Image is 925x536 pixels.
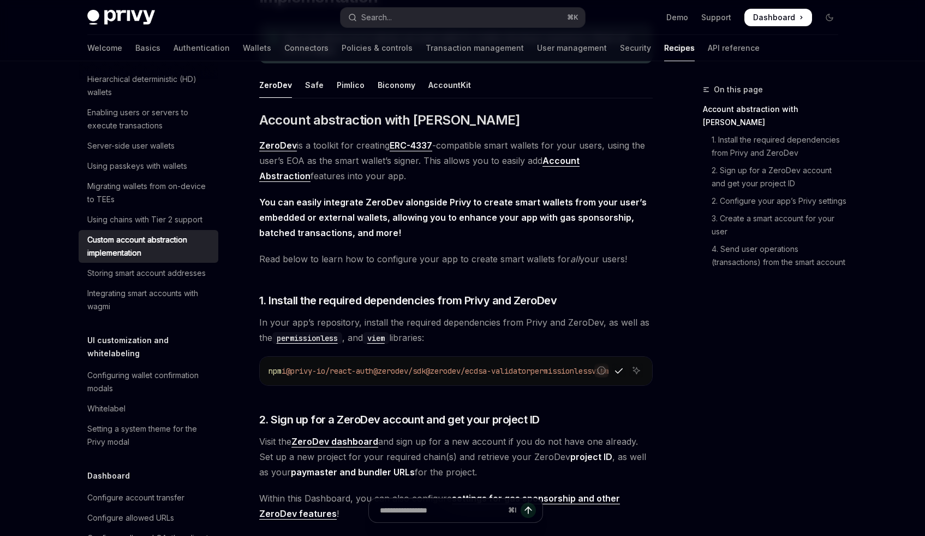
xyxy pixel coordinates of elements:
[284,35,329,61] a: Connectors
[428,72,471,98] div: AccountKit
[87,160,187,173] div: Using passkeys with wallets
[703,101,847,131] a: Account abstraction with [PERSON_NAME]
[570,451,612,462] strong: project ID
[708,35,760,61] a: API reference
[259,434,653,480] span: Visit the and sign up for a new account if you do not have one already. Set up a new project for ...
[174,35,230,61] a: Authentication
[268,366,282,376] span: npm
[135,35,160,61] a: Basics
[703,131,847,162] a: 1. Install the required dependencies from Privy and ZeroDev
[426,366,530,376] span: @zerodev/ecdsa-validator
[390,140,432,151] a: ERC-4337
[753,12,795,23] span: Dashboard
[272,332,342,343] a: permissionless
[282,366,286,376] span: i
[87,469,130,482] h5: Dashboard
[87,422,212,449] div: Setting a system theme for the Privy modal
[703,162,847,192] a: 2. Sign up for a ZeroDev account and get your project ID
[259,315,653,345] span: In your app’s repository, install the required dependencies from Privy and ZeroDev, as well as th...
[426,35,524,61] a: Transaction management
[87,180,212,206] div: Migrating wallets from on-device to TEEs
[373,366,426,376] span: @zerodev/sdk
[87,402,126,415] div: Whitelabel
[259,491,653,521] span: Within this Dashboard, you can also configure !
[79,103,218,136] a: Enabling users or servers to execute transactions
[79,136,218,156] a: Server-side user wallets
[664,35,695,61] a: Recipes
[259,138,653,184] span: is a toolkit for creating -compatible smart wallets for your users, using the user’s EOA as the s...
[79,263,218,283] a: Storing smart account addresses
[259,251,653,267] span: Read below to learn how to configure your app to create smart wallets for your users!
[79,488,218,508] a: Configure account transfer
[703,240,847,271] a: 4. Send user operations (transactions) from the smart account
[87,35,122,61] a: Welcome
[87,233,212,260] div: Custom account abstraction implementation
[341,8,585,27] button: Open search
[744,9,812,26] a: Dashboard
[380,498,504,522] input: Ask a question...
[259,412,540,427] span: 2. Sign up for a ZeroDev account and get your project ID
[714,83,763,96] span: On this page
[87,106,212,132] div: Enabling users or servers to execute transactions
[272,332,342,344] code: permissionless
[79,230,218,263] a: Custom account abstraction implementation
[87,139,175,152] div: Server-side user wallets
[703,210,847,240] a: 3. Create a smart account for your user
[291,436,378,447] a: ZeroDev dashboard
[87,369,212,395] div: Configuring wallet confirmation modals
[337,72,365,98] div: Pimlico
[259,72,292,98] div: ZeroDev
[378,72,415,98] div: Biconomy
[612,363,626,378] button: Copy the contents from the code block
[79,366,218,398] a: Configuring wallet confirmation modals
[87,213,202,226] div: Using chains with Tier 2 support
[87,10,155,25] img: dark logo
[87,491,184,504] div: Configure account transfer
[286,366,373,376] span: @privy-io/react-auth
[87,334,218,360] h5: UI customization and whitelabeling
[361,11,392,24] div: Search...
[243,35,271,61] a: Wallets
[620,35,651,61] a: Security
[87,267,206,280] div: Storing smart account addresses
[821,9,838,26] button: Toggle dark mode
[666,12,688,23] a: Demo
[592,366,609,376] span: viem
[701,12,731,23] a: Support
[537,35,607,61] a: User management
[342,35,413,61] a: Policies & controls
[79,210,218,229] a: Using chains with Tier 2 support
[363,332,389,344] code: viem
[570,254,580,264] em: all
[305,72,324,98] div: Safe
[521,503,536,518] button: Send message
[567,13,578,22] span: ⌘ K
[87,73,212,99] div: Hierarchical deterministic (HD) wallets
[703,192,847,210] a: 2. Configure your app’s Privy settings
[259,140,297,151] a: ZeroDev
[87,511,174,525] div: Configure allowed URLs
[79,419,218,452] a: Setting a system theme for the Privy modal
[79,176,218,209] a: Migrating wallets from on-device to TEEs
[79,399,218,419] a: Whitelabel
[363,332,389,343] a: viem
[629,363,643,378] button: Ask AI
[87,287,212,313] div: Integrating smart accounts with wagmi
[291,467,415,478] strong: paymaster and bundler URLs
[259,111,520,129] span: Account abstraction with [PERSON_NAME]
[259,293,557,308] span: 1. Install the required dependencies from Privy and ZeroDev
[530,366,592,376] span: permissionless
[79,284,218,316] a: Integrating smart accounts with wagmi
[259,197,647,238] strong: You can easily integrate ZeroDev alongside Privy to create smart wallets from your user’s embedde...
[594,363,608,378] button: Report incorrect code
[79,69,218,102] a: Hierarchical deterministic (HD) wallets
[79,508,218,528] a: Configure allowed URLs
[79,156,218,176] a: Using passkeys with wallets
